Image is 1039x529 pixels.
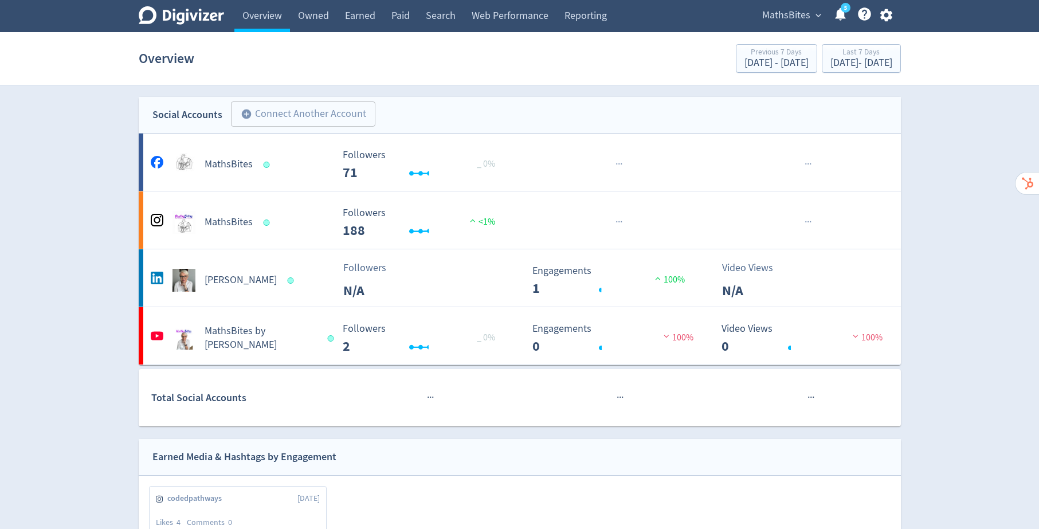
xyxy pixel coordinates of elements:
[652,274,664,283] img: positive-performance.svg
[156,517,187,528] div: Likes
[722,260,788,276] p: Video Views
[805,157,807,171] span: ·
[172,153,195,176] img: MathsBites undefined
[263,162,273,168] span: Data last synced: 12 Oct 2025, 8:02pm (AEDT)
[177,517,181,527] span: 4
[620,215,622,229] span: ·
[427,390,429,405] span: ·
[762,6,810,25] span: MathsBites
[467,216,479,225] img: positive-performance.svg
[172,269,195,292] img: Penny McGann undefined
[744,58,809,68] div: [DATE] - [DATE]
[337,207,509,238] svg: Followers ---
[736,44,817,73] button: Previous 7 Days[DATE] - [DATE]
[844,4,846,12] text: 5
[477,158,495,170] span: _ 0%
[661,332,693,343] span: 100%
[432,390,434,405] span: ·
[139,40,194,77] h1: Overview
[139,134,901,191] a: MathsBites undefinedMathsBites Followers --- _ 0% Followers 71 ······
[620,157,622,171] span: ·
[152,107,222,123] div: Social Accounts
[231,101,375,127] button: Connect Another Account
[813,10,824,21] span: expand_more
[241,108,252,120] span: add_circle
[661,332,672,340] img: negative-performance.svg
[807,157,809,171] span: ·
[615,215,618,229] span: ·
[139,307,901,365] a: MathsBites by Penny McGann undefinedMathsBites by [PERSON_NAME] Followers --- _ 0% Followers 2 En...
[652,274,685,285] span: 100%
[812,390,814,405] span: ·
[527,323,699,354] svg: Engagements 0
[263,220,273,226] span: Data last synced: 13 Oct 2025, 2:02am (AEDT)
[328,335,338,342] span: Data last synced: 12 Oct 2025, 8:02pm (AEDT)
[809,157,811,171] span: ·
[205,215,253,229] h5: MathsBites
[618,157,620,171] span: ·
[722,280,788,301] p: N/A
[167,493,228,504] span: codedpathways
[830,58,892,68] div: [DATE] - [DATE]
[343,260,409,276] p: Followers
[467,216,495,228] span: <1%
[187,517,238,528] div: Comments
[205,273,277,287] h5: [PERSON_NAME]
[615,157,618,171] span: ·
[807,215,809,229] span: ·
[205,324,317,352] h5: MathsBites by [PERSON_NAME]
[287,277,297,284] span: Data last synced: 12 Oct 2025, 8:02pm (AEDT)
[228,517,232,527] span: 0
[807,390,810,405] span: ·
[527,265,699,296] svg: Engagements 1
[343,280,409,301] p: N/A
[716,323,888,354] svg: Video Views 0
[172,327,195,350] img: MathsBites by Penny McGann undefined
[758,6,824,25] button: MathsBites
[139,191,901,249] a: MathsBites undefinedMathsBites Followers --- Followers 188 <1%······
[810,390,812,405] span: ·
[744,48,809,58] div: Previous 7 Days
[830,48,892,58] div: Last 7 Days
[477,332,495,343] span: _ 0%
[850,332,883,343] span: 100%
[841,3,850,13] a: 5
[337,323,509,354] svg: Followers ---
[429,390,432,405] span: ·
[139,249,901,307] a: Penny McGann undefined[PERSON_NAME]FollowersN/A Engagements 1 Engagements 1 100%Video ViewsN/A
[172,211,195,234] img: MathsBites undefined
[618,215,620,229] span: ·
[805,215,807,229] span: ·
[152,449,336,465] div: Earned Media & Hashtags by Engagement
[850,332,861,340] img: negative-performance.svg
[205,158,253,171] h5: MathsBites
[337,150,509,180] svg: Followers ---
[619,390,621,405] span: ·
[222,103,375,127] a: Connect Another Account
[809,215,811,229] span: ·
[822,44,901,73] button: Last 7 Days[DATE]- [DATE]
[151,390,334,406] div: Total Social Accounts
[297,493,320,504] span: [DATE]
[621,390,624,405] span: ·
[617,390,619,405] span: ·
